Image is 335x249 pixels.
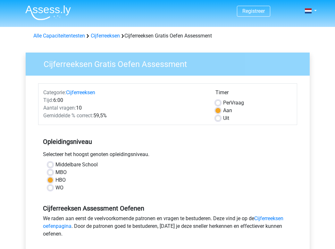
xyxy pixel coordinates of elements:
label: MBO [55,169,67,176]
div: Cijferreeksen Gratis Oefen Assessment [31,32,305,40]
span: Gemiddelde % correct: [43,112,93,119]
label: HBO [55,176,66,184]
div: Selecteer het hoogst genoten opleidingsniveau. [38,151,297,161]
label: Middelbare School [55,161,98,169]
div: 6:00 [38,96,211,104]
span: Aantal vragen: [43,105,76,111]
label: WO [55,184,63,192]
div: 10 [38,104,211,112]
h5: Opleidingsniveau [43,135,292,148]
label: Uit [223,114,229,122]
h3: Cijferreeksen Gratis Oefen Assessment [36,57,305,69]
a: Cijferreeksen [91,33,120,39]
div: 59,5% [38,112,211,120]
span: Categorie: [43,89,66,95]
span: Per [223,100,230,106]
a: Alle Capaciteitentesten [33,33,85,39]
div: Timer [215,89,292,99]
a: Cijferreeksen [66,89,95,95]
span: Tijd: [43,97,53,103]
img: Assessly [25,5,71,20]
a: Registreer [242,8,265,14]
h5: Cijferreeksen Assessment Oefenen [43,204,292,212]
label: Aan [223,107,232,114]
div: We raden aan eerst de veelvoorkomende patronen en vragen te bestuderen. Deze vind je op de . Door... [38,215,297,240]
label: Vraag [223,99,244,107]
